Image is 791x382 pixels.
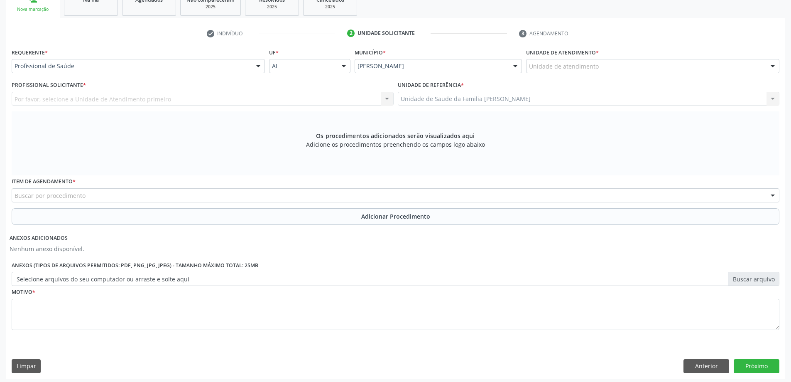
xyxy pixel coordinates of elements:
[12,46,48,59] label: Requerente
[15,62,248,70] span: Profissional de Saúde
[306,140,485,149] span: Adicione os procedimentos preenchendo os campos logo abaixo
[361,212,430,221] span: Adicionar Procedimento
[316,131,475,140] span: Os procedimentos adicionados serão visualizados aqui
[12,359,41,373] button: Limpar
[251,4,293,10] div: 2025
[683,359,729,373] button: Anterior
[347,30,355,37] div: 2
[12,259,258,272] label: Anexos (Tipos de arquivos permitidos: PDF, PNG, JPG, JPEG) - Tamanho máximo total: 25MB
[10,232,68,245] label: Anexos adicionados
[358,30,415,37] div: Unidade solicitante
[269,46,279,59] label: UF
[186,4,235,10] div: 2025
[355,46,386,59] label: Município
[309,4,351,10] div: 2025
[12,286,35,299] label: Motivo
[12,79,86,92] label: Profissional Solicitante
[10,244,84,253] p: Nenhum anexo disponível.
[15,191,86,200] span: Buscar por procedimento
[398,79,464,92] label: Unidade de referência
[358,62,505,70] span: [PERSON_NAME]
[12,208,779,225] button: Adicionar Procedimento
[734,359,779,373] button: Próximo
[12,6,54,12] div: Nova marcação
[272,62,334,70] span: AL
[526,46,599,59] label: Unidade de atendimento
[529,62,599,71] span: Unidade de atendimento
[12,175,76,188] label: Item de agendamento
